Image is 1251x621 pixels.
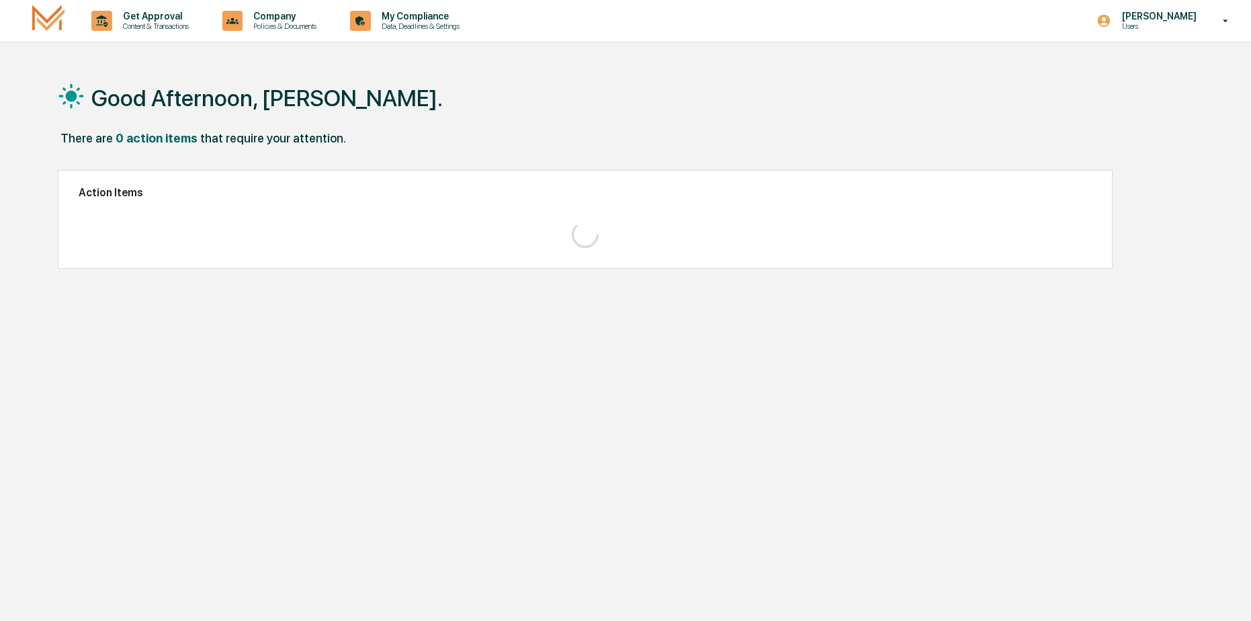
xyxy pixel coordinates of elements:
[1111,11,1203,22] p: [PERSON_NAME]
[371,22,466,31] p: Data, Deadlines & Settings
[91,85,443,112] h1: Good Afternoon, [PERSON_NAME].
[112,11,196,22] p: Get Approval
[32,5,64,36] img: logo
[60,131,113,145] div: There are
[200,131,346,145] div: that require your attention.
[79,186,1092,199] h2: Action Items
[243,22,323,31] p: Policies & Documents
[1111,22,1203,31] p: Users
[112,22,196,31] p: Content & Transactions
[116,131,198,145] div: 0 action items
[243,11,323,22] p: Company
[371,11,466,22] p: My Compliance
